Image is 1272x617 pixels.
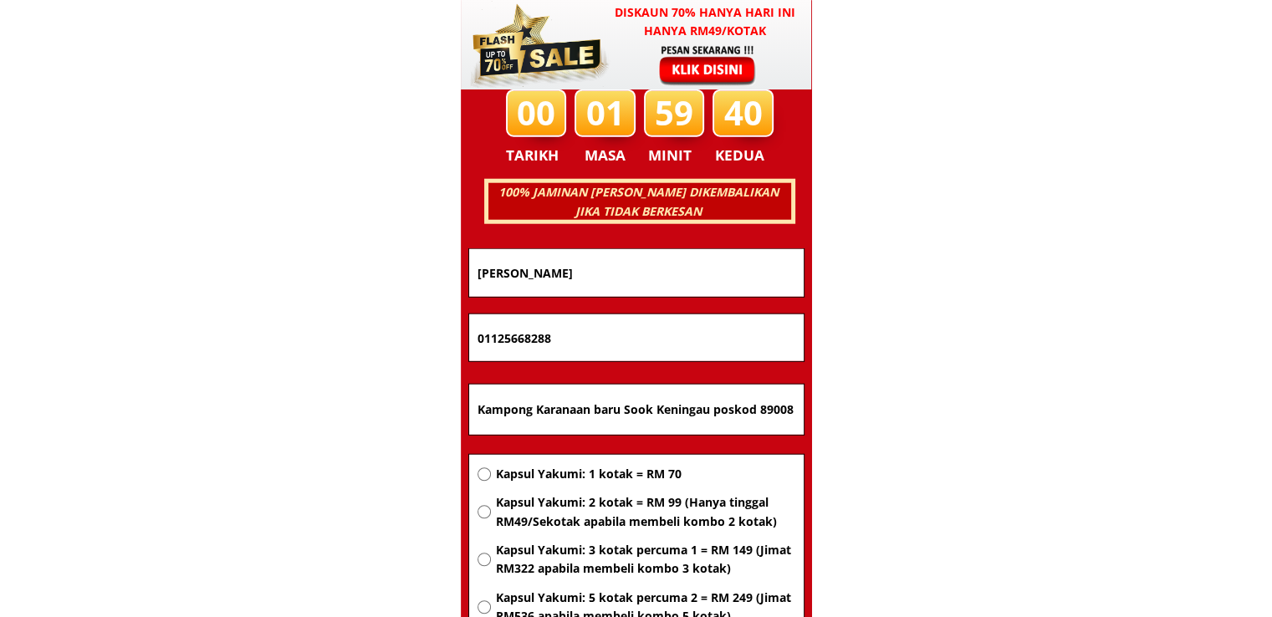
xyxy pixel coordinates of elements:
input: Nombor Telefon Bimbit [473,314,799,361]
input: Nama penuh [473,249,799,297]
span: Kapsul Yakumi: 3 kotak percuma 1 = RM 149 (Jimat RM322 apabila membeli kombo 3 kotak) [495,541,794,579]
span: Kapsul Yakumi: 2 kotak = RM 99 (Hanya tinggal RM49/Sekotak apabila membeli kombo 2 kotak) [495,493,794,531]
h3: TARIKH [506,144,576,167]
h3: KEDUA [715,144,769,167]
h3: MASA [577,144,634,167]
h3: MINIT [648,144,698,167]
h3: Diskaun 70% hanya hari ini hanya RM49/kotak [599,3,812,41]
h3: 100% JAMINAN [PERSON_NAME] DIKEMBALIKAN JIKA TIDAK BERKESAN [486,183,790,221]
span: Kapsul Yakumi: 1 kotak = RM 70 [495,465,794,483]
input: Alamat [473,385,799,435]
